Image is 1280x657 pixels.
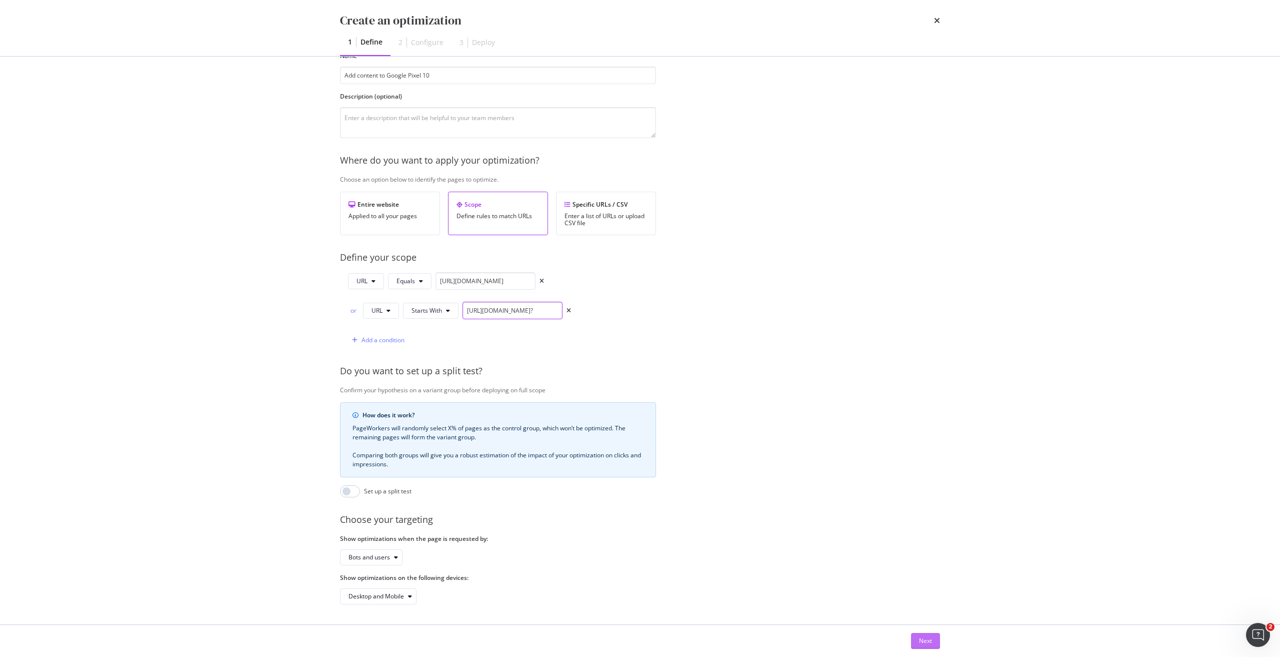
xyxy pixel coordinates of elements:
[340,588,416,604] button: Desktop and Mobile
[340,175,989,184] div: Choose an option below to identify the pages to optimize.
[340,365,989,378] div: Do you want to set up a split test?
[411,306,442,315] span: Starts With
[564,213,647,227] div: Enter a list of URLs or upload CSV file
[340,513,989,526] div: Choose your targeting
[411,38,443,48] div: Configure
[340,12,461,29] div: Create an optimization
[1246,623,1270,647] iframe: Intercom live chat
[348,213,431,220] div: Applied to all your pages
[388,273,431,289] button: Equals
[456,200,539,209] div: Scope
[911,633,940,649] button: Next
[371,306,382,315] span: URL
[348,554,390,560] div: Bots and users
[363,303,399,319] button: URL
[919,636,932,645] div: Next
[348,200,431,209] div: Entire website
[348,306,359,315] div: or
[356,277,367,285] span: URL
[361,336,404,344] div: Add a condition
[398,38,402,48] div: 2
[472,38,495,48] div: Deploy
[348,332,404,348] button: Add a condition
[340,386,989,394] div: Confirm your hypothesis on a variant group before deploying on full scope
[459,38,463,48] div: 3
[364,487,411,495] div: Set up a split test
[362,411,643,420] div: How does it work?
[340,67,656,84] input: Enter an optimization name to easily find it back
[340,154,989,167] div: Where do you want to apply your optimization?
[456,213,539,220] div: Define rules to match URLs
[348,273,384,289] button: URL
[539,278,544,284] div: times
[403,303,458,319] button: Starts With
[340,92,656,101] label: Description (optional)
[340,402,656,477] div: info banner
[360,37,382,47] div: Define
[340,573,656,582] label: Show optimizations on the following devices:
[352,424,643,469] div: PageWorkers will randomly select X% of pages as the control group, which won’t be optimized. The ...
[564,200,647,209] div: Specific URLs / CSV
[348,593,404,599] div: Desktop and Mobile
[340,549,402,565] button: Bots and users
[934,12,940,29] div: times
[340,534,656,543] label: Show optimizations when the page is requested by:
[1266,623,1274,631] span: 2
[340,251,989,264] div: Define your scope
[348,37,352,47] div: 1
[566,308,571,314] div: times
[396,277,415,285] span: Equals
